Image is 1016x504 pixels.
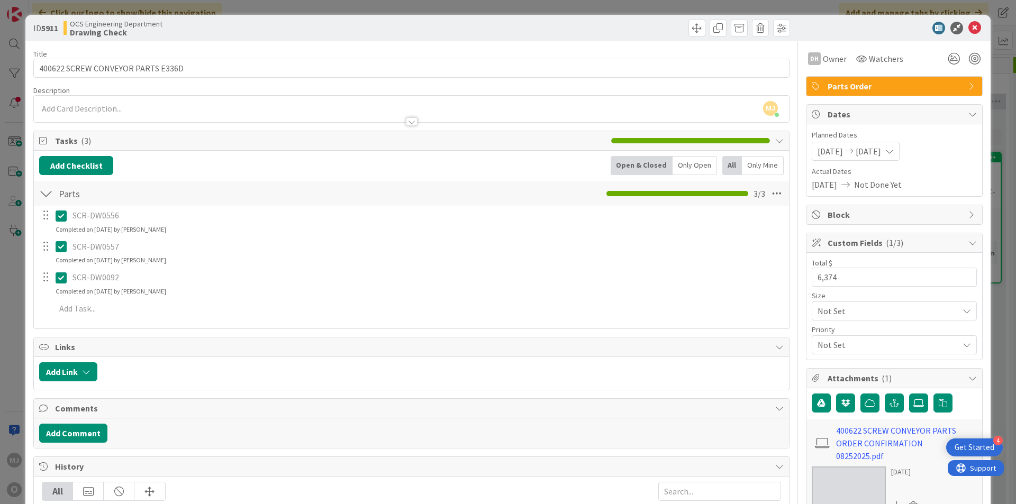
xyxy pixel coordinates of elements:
span: Attachments [828,372,963,384]
p: SCR-DW0557 [72,241,782,253]
span: Not Set [818,304,953,318]
input: Add Checklist... [55,184,293,203]
span: Actual Dates [812,166,977,177]
span: Support [22,2,48,14]
button: Add Link [39,362,97,381]
span: Owner [823,52,847,65]
div: 4 [993,436,1003,445]
span: Not Set [818,337,953,352]
span: ID [33,22,58,34]
span: [DATE] [856,145,881,158]
span: Not Done Yet [854,178,902,191]
span: ( 1/3 ) [886,237,903,248]
span: Links [55,341,770,353]
div: DH [808,52,821,65]
button: Add Checklist [39,156,113,175]
span: Description [33,86,70,95]
input: type card name here... [33,59,790,78]
span: History [55,460,770,473]
div: Priority [812,326,977,333]
div: Size [812,292,977,299]
div: [DATE] [891,466,922,478]
div: Get Started [955,442,994,453]
div: Completed on [DATE] by [PERSON_NAME] [56,225,166,234]
div: Completed on [DATE] by [PERSON_NAME] [56,287,166,296]
span: Custom Fields [828,236,963,249]
span: 3 / 3 [754,187,765,200]
b: 5911 [41,23,58,33]
span: Parts Order [828,80,963,93]
span: [DATE] [818,145,843,158]
label: Total $ [812,258,832,268]
span: Comments [55,402,770,415]
div: All [42,482,73,500]
div: Open & Closed [611,156,673,175]
div: Only Open [673,156,717,175]
button: Add Comment [39,424,107,443]
span: Planned Dates [812,130,977,141]
span: Watchers [869,52,903,65]
a: 400622 SCREW CONVEYOR PARTS ORDER CONFIRMATION 08252025.pdf [836,424,959,462]
span: OCS Engineering Department [70,20,162,28]
span: Tasks [55,134,606,147]
div: Completed on [DATE] by [PERSON_NAME] [56,255,166,265]
div: Only Mine [742,156,784,175]
div: All [722,156,742,175]
span: [DATE] [812,178,837,191]
p: SCR-DW0092 [72,271,782,283]
div: Open Get Started checklist, remaining modules: 4 [946,438,1003,456]
label: Title [33,49,47,59]
input: Search... [658,482,781,501]
span: Block [828,208,963,221]
b: Drawing Check [70,28,162,36]
span: Dates [828,108,963,121]
span: ( 1 ) [882,373,892,383]
p: SCR-DW0556 [72,209,782,222]
span: ( 3 ) [81,135,91,146]
span: MJ [763,101,778,116]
